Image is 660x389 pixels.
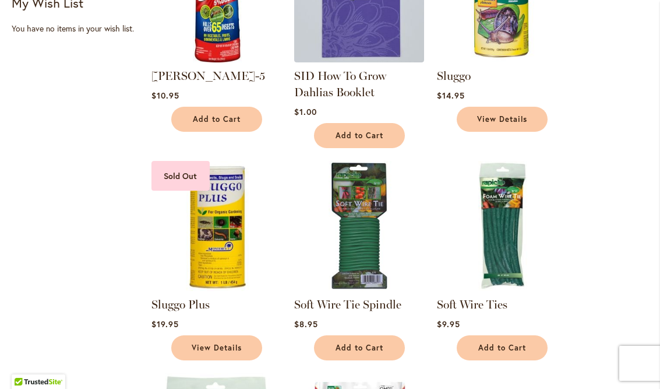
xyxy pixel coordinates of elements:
[437,54,567,65] a: Sluggo
[12,23,144,34] div: You have no items in your wish list.
[151,297,210,311] a: Sluggo Plus
[151,282,281,293] a: Sluggo Plus Sold Out
[294,69,386,99] a: SID How To Grow Dahlias Booklet
[457,335,548,360] button: Add to Cart
[171,107,262,132] button: Add to Cart
[336,131,383,141] span: Add to Cart
[437,297,507,311] a: Soft Wire Ties
[151,318,179,330] span: $19.95
[478,343,526,353] span: Add to Cart
[193,114,241,124] span: Add to Cart
[192,343,242,353] span: View Details
[9,348,41,380] iframe: Launch Accessibility Center
[294,282,424,293] a: Soft Wire Tie Spindle
[336,343,383,353] span: Add to Cart
[294,297,401,311] a: Soft Wire Tie Spindle
[151,90,179,101] span: $10.95
[151,161,281,291] img: Sluggo Plus
[294,106,317,117] span: $1.00
[294,318,318,330] span: $8.95
[437,90,465,101] span: $14.95
[477,114,527,124] span: View Details
[294,161,424,291] img: Soft Wire Tie Spindle
[437,69,471,83] a: Sluggo
[294,54,424,65] a: Swan Island Dahlias - How to Grow Guide
[151,69,265,83] a: [PERSON_NAME]-5
[437,318,460,330] span: $9.95
[437,282,567,293] a: Soft Wire Ties
[457,107,548,132] a: View Details
[437,161,567,291] img: Soft Wire Ties
[171,335,262,360] a: View Details
[314,335,405,360] button: Add to Cart
[151,161,210,191] div: Sold Out
[314,123,405,148] button: Add to Cart
[151,54,281,65] a: Sevin-5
